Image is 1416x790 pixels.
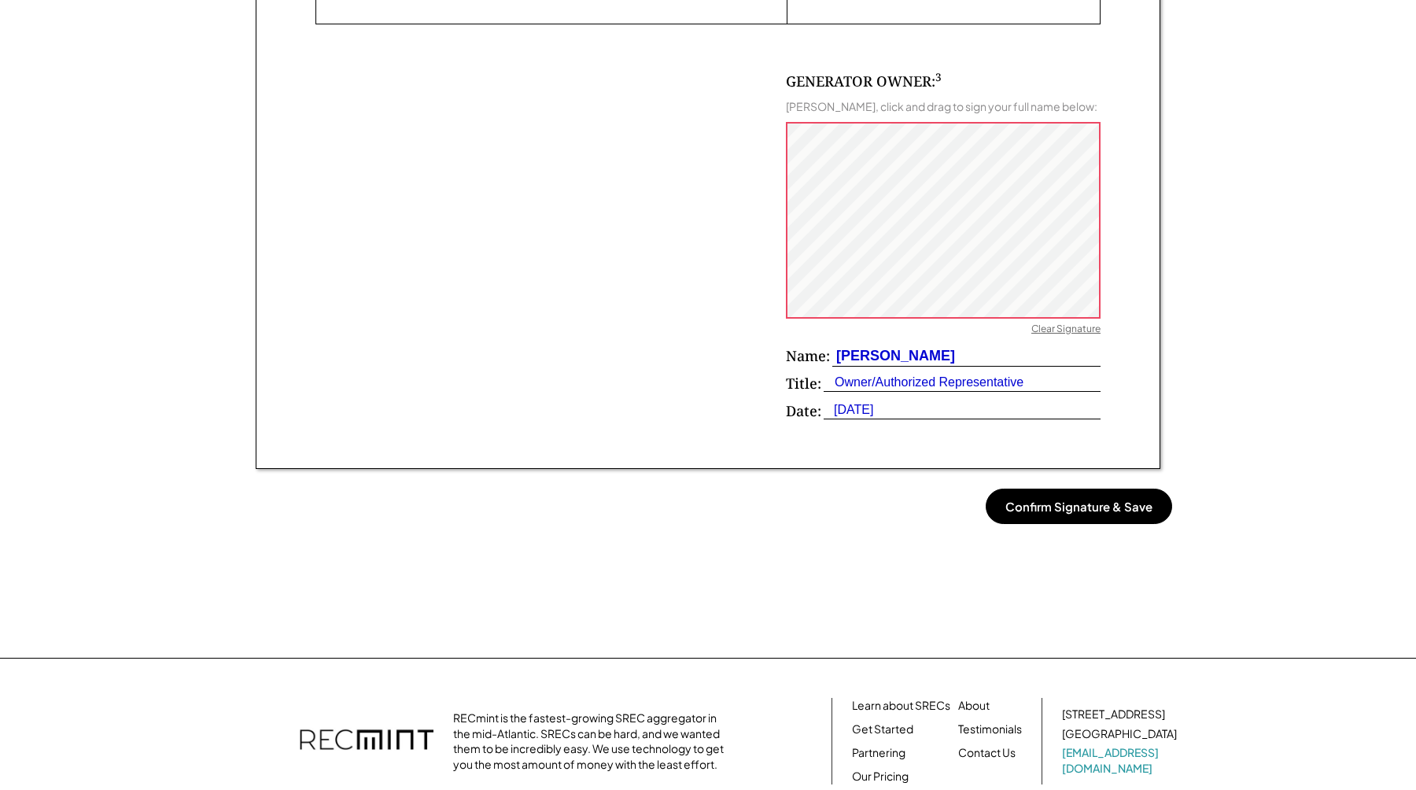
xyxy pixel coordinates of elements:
a: [EMAIL_ADDRESS][DOMAIN_NAME] [1062,745,1180,776]
a: Partnering [852,745,905,761]
div: [PERSON_NAME], click and drag to sign your full name below: [786,99,1097,113]
div: [STREET_ADDRESS] [1062,707,1165,722]
div: Owner/Authorized Representative [824,374,1023,391]
a: About [958,698,990,714]
div: Clear Signature [1031,323,1101,338]
a: Learn about SRECs [852,698,950,714]
button: Confirm Signature & Save [986,489,1172,524]
div: Name: [786,346,830,366]
a: Our Pricing [852,769,909,784]
div: [GEOGRAPHIC_DATA] [1062,726,1177,742]
sup: 3 [935,70,942,84]
img: recmint-logotype%403x.png [300,714,433,769]
div: [PERSON_NAME] [832,346,955,366]
a: Get Started [852,722,913,737]
a: Testimonials [958,722,1022,737]
div: [DATE] [824,401,873,419]
div: Title: [786,374,821,393]
a: Contact Us [958,745,1016,761]
div: GENERATOR OWNER: [786,72,942,91]
div: Date: [786,401,821,421]
div: RECmint is the fastest-growing SREC aggregator in the mid-Atlantic. SRECs can be hard, and we wan... [453,711,732,772]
